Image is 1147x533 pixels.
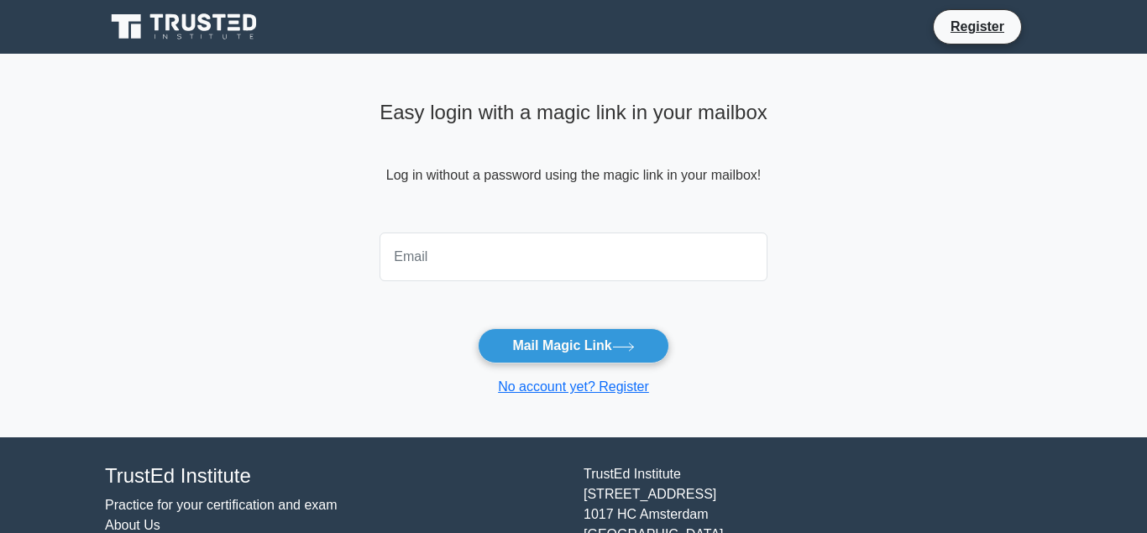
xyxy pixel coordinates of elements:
[380,101,767,125] h4: Easy login with a magic link in your mailbox
[105,464,563,489] h4: TrustEd Institute
[105,518,160,532] a: About Us
[478,328,668,363] button: Mail Magic Link
[940,16,1014,37] a: Register
[380,233,767,281] input: Email
[498,379,649,394] a: No account yet? Register
[105,498,338,512] a: Practice for your certification and exam
[380,94,767,226] div: Log in without a password using the magic link in your mailbox!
